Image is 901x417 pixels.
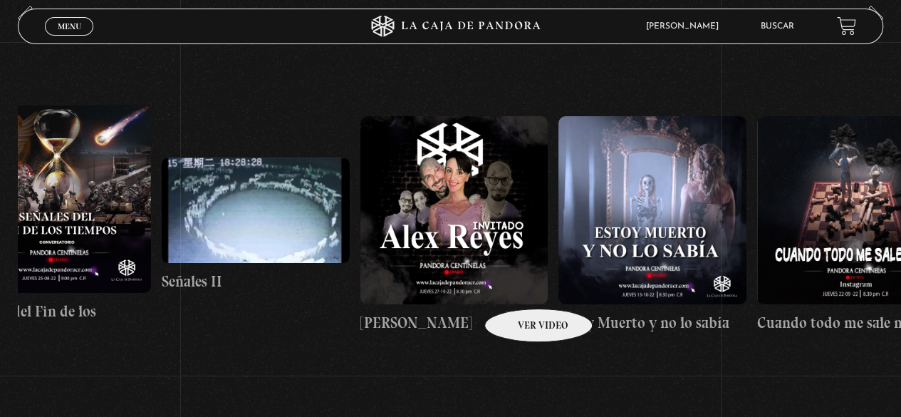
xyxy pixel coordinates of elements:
a: Estoy Muerto y no lo sabía [558,41,746,410]
span: Menu [58,22,81,31]
a: Buscar [761,22,794,31]
h4: Señales II [162,270,350,293]
button: Next [858,6,883,31]
a: Señales II [162,41,350,410]
a: [PERSON_NAME] [360,41,548,410]
span: Cerrar [53,34,86,43]
a: View your shopping cart [837,16,856,36]
h4: [PERSON_NAME] [360,312,548,334]
span: [PERSON_NAME] [639,22,733,31]
button: Previous [18,6,43,31]
h4: Estoy Muerto y no lo sabía [558,312,746,334]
